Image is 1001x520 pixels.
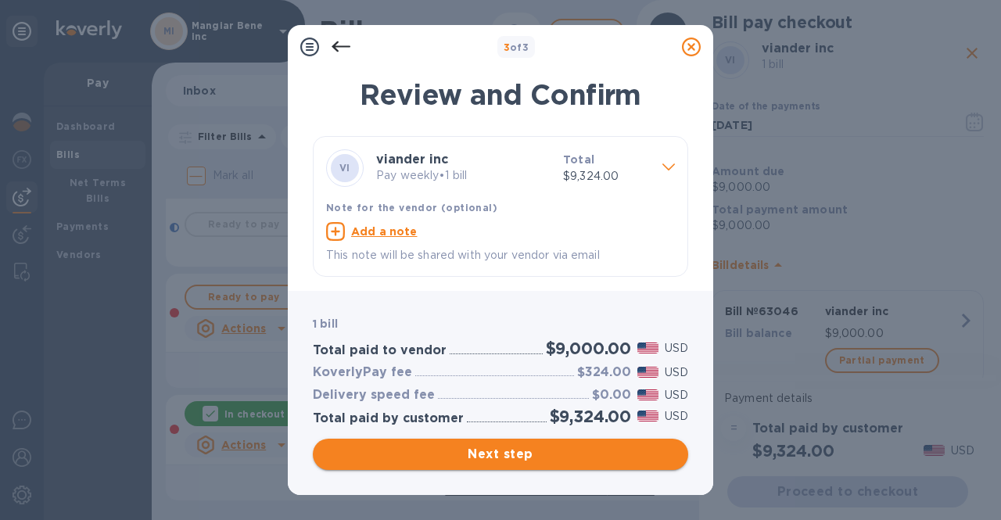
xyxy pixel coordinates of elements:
[376,152,448,167] b: viander inc
[313,343,447,358] h3: Total paid to vendor
[665,340,688,357] p: USD
[325,445,676,464] span: Next step
[313,317,338,330] b: 1 bill
[577,365,631,380] h3: $324.00
[313,388,435,403] h3: Delivery speed fee
[637,389,658,400] img: USD
[563,153,594,166] b: Total
[326,149,675,264] div: VIviander incPay weekly•1 billTotal$9,324.00Note for the vendor (optional)Add a noteThis note wil...
[313,78,688,111] h1: Review and Confirm
[563,168,650,185] p: $9,324.00
[546,339,631,358] h2: $9,000.00
[504,41,510,53] span: 3
[376,167,551,184] p: Pay weekly • 1 bill
[665,408,688,425] p: USD
[550,407,631,426] h2: $9,324.00
[313,365,412,380] h3: KoverlyPay fee
[351,225,418,238] u: Add a note
[504,41,529,53] b: of 3
[326,247,675,264] p: This note will be shared with your vendor via email
[339,162,350,174] b: VI
[637,367,658,378] img: USD
[665,364,688,381] p: USD
[326,202,497,213] b: Note for the vendor (optional)
[313,411,464,426] h3: Total paid by customer
[665,387,688,403] p: USD
[313,439,688,470] button: Next step
[592,388,631,403] h3: $0.00
[637,342,658,353] img: USD
[637,411,658,421] img: USD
